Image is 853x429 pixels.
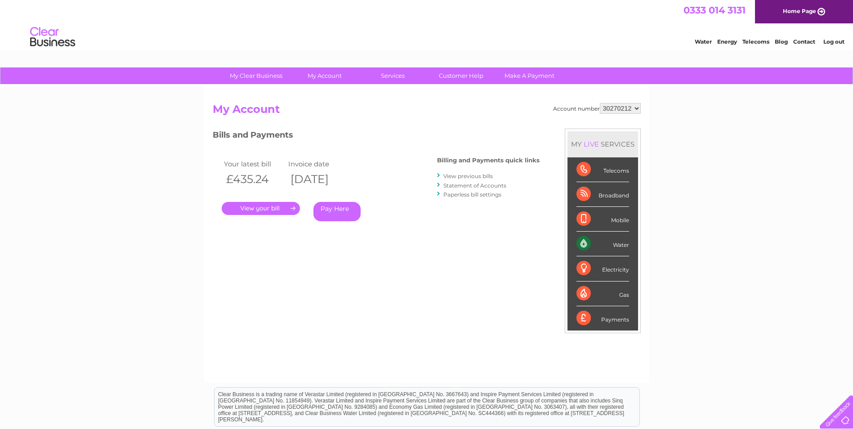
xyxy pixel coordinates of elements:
[424,67,498,84] a: Customer Help
[775,38,788,45] a: Blog
[695,38,712,45] a: Water
[576,232,629,256] div: Water
[553,103,641,114] div: Account number
[313,202,361,221] a: Pay Here
[443,173,493,179] a: View previous bills
[356,67,430,84] a: Services
[582,140,601,148] div: LIVE
[287,67,362,84] a: My Account
[286,158,351,170] td: Invoice date
[576,282,629,306] div: Gas
[683,4,746,16] a: 0333 014 3131
[222,202,300,215] a: .
[492,67,567,84] a: Make A Payment
[567,131,638,157] div: MY SERVICES
[213,103,641,120] h2: My Account
[219,67,293,84] a: My Clear Business
[742,38,769,45] a: Telecoms
[443,191,501,198] a: Paperless bill settings
[717,38,737,45] a: Energy
[576,157,629,182] div: Telecoms
[823,38,844,45] a: Log out
[576,256,629,281] div: Electricity
[576,306,629,331] div: Payments
[437,157,540,164] h4: Billing and Payments quick links
[222,170,286,188] th: £435.24
[443,182,506,189] a: Statement of Accounts
[214,5,639,44] div: Clear Business is a trading name of Verastar Limited (registered in [GEOGRAPHIC_DATA] No. 3667643...
[213,129,540,144] h3: Bills and Payments
[576,207,629,232] div: Mobile
[576,182,629,207] div: Broadband
[286,170,351,188] th: [DATE]
[793,38,815,45] a: Contact
[222,158,286,170] td: Your latest bill
[30,23,76,51] img: logo.png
